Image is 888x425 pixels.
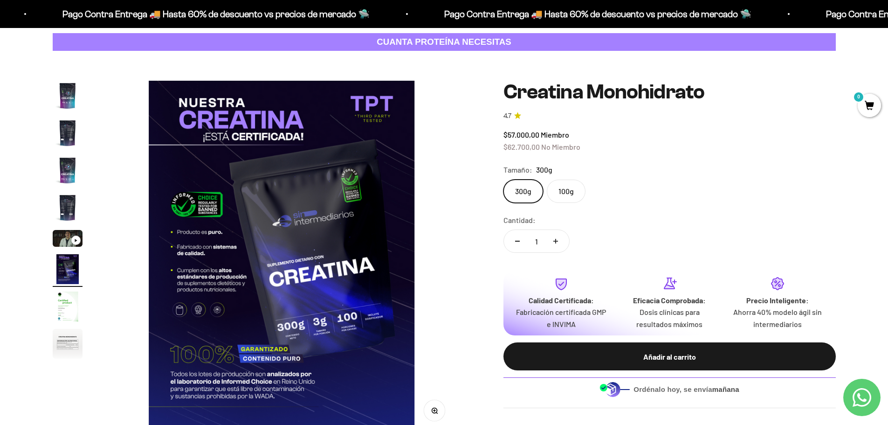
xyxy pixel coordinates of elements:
[11,91,193,107] div: Un mensaje de garantía de satisfacción visible.
[633,296,706,305] strong: Eficacia Comprobada:
[53,254,83,284] img: Creatina Monohidrato
[53,292,83,321] img: Creatina Monohidrato
[853,91,864,103] mark: 0
[53,81,83,113] button: Ir al artículo 1
[53,81,83,111] img: Creatina Monohidrato
[53,254,83,287] button: Ir al artículo 6
[503,111,836,121] a: 4.74.7 de 5.0 estrellas
[536,164,552,176] span: 300g
[746,296,809,305] strong: Precio Inteligente:
[503,111,511,121] span: 4.7
[53,292,83,324] button: Ir al artículo 7
[541,142,580,151] span: No Miembro
[53,33,836,51] a: CUANTA PROTEÍNA NECESITAS
[53,193,83,225] button: Ir al artículo 4
[503,164,532,176] legend: Tamaño:
[623,306,716,330] p: Dosis clínicas para resultados máximos
[152,139,192,155] span: Enviar
[11,44,193,70] div: Un aval de expertos o estudios clínicos en la página.
[503,130,539,139] span: $57.000,00
[53,118,83,151] button: Ir al artículo 2
[377,37,511,47] strong: CUANTA PROTEÍNA NECESITAS
[11,109,193,134] div: La confirmación de la pureza de los ingredientes.
[522,351,817,363] div: Añadir al carrito
[53,155,83,185] img: Creatina Monohidrato
[515,306,608,330] p: Fabricación certificada GMP e INVIMA
[529,296,594,305] strong: Calidad Certificada:
[541,130,569,139] span: Miembro
[731,306,824,330] p: Ahorra 40% modelo ágil sin intermediarios
[503,142,540,151] span: $62.700,00
[542,230,569,252] button: Aumentar cantidad
[503,214,536,226] label: Cantidad:
[53,329,83,359] img: Creatina Monohidrato
[712,385,739,393] b: mañana
[11,15,193,36] p: ¿Qué te daría la seguridad final para añadir este producto a tu carrito?
[218,7,525,21] p: Pago Contra Entrega 🚚 Hasta 60% de descuento vs precios de mercado 🛸
[53,193,83,223] img: Creatina Monohidrato
[633,384,739,395] span: Ordénalo hoy, se envía
[53,155,83,188] button: Ir al artículo 3
[53,230,83,250] button: Ir al artículo 5
[151,139,193,155] button: Enviar
[858,101,881,111] a: 0
[53,118,83,148] img: Creatina Monohidrato
[503,81,836,103] h1: Creatina Monohidrato
[11,72,193,88] div: Más detalles sobre la fecha exacta de entrega.
[53,329,83,362] button: Ir al artículo 8
[503,342,836,370] button: Añadir al carrito
[599,382,630,397] img: Despacho sin intermediarios
[504,230,531,252] button: Reducir cantidad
